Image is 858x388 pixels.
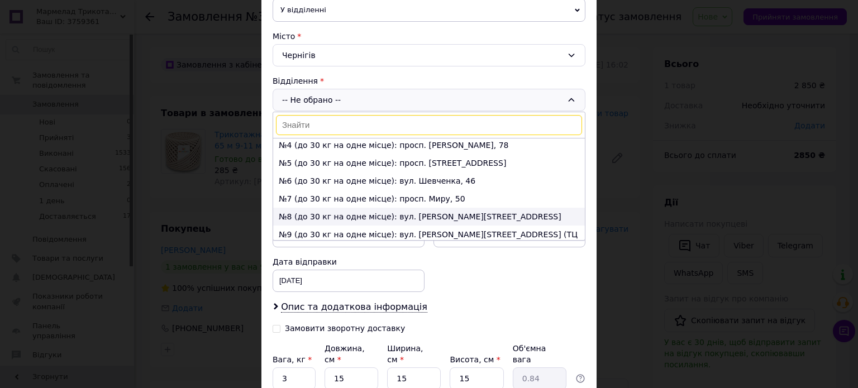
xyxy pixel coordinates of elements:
[273,89,585,111] div: -- Не обрано --
[273,154,585,172] li: №5 (до 30 кг на одне місце): просп. [STREET_ADDRESS]
[273,208,585,226] li: №8 (до 30 кг на одне місце): вул. [PERSON_NAME][STREET_ADDRESS]
[273,136,585,154] li: №4 (до 30 кг на одне місце): просп. [PERSON_NAME], 78
[273,44,585,66] div: Чернігів
[273,172,585,190] li: №6 (до 30 кг на одне місце): вул. Шевченка, 46
[513,343,566,365] div: Об'ємна вага
[325,344,365,364] label: Довжина, см
[273,75,585,87] div: Відділення
[281,301,427,313] span: Опис та додаткова інформація
[450,355,500,364] label: Висота, см
[387,344,423,364] label: Ширина, см
[276,115,582,135] input: Знайти
[273,190,585,208] li: №7 (до 30 кг на одне місце): просп. Миру, 50
[273,226,585,256] li: №9 (до 30 кг на одне місце): вул. [PERSON_NAME][STREET_ADDRESS] (ТЦ "Меркурій")
[273,256,425,267] div: Дата відправки
[285,324,405,333] div: Замовити зворотну доставку
[273,355,312,364] label: Вага, кг
[273,31,585,42] div: Місто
